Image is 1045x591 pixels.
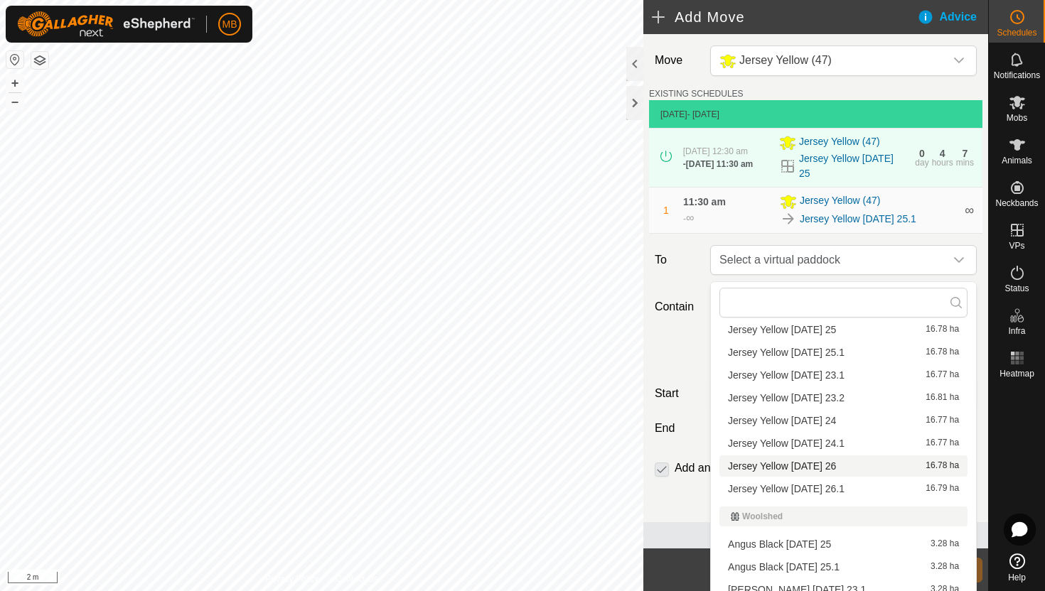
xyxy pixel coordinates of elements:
[683,210,694,227] div: -
[800,193,881,210] span: Jersey Yellow (47)
[728,562,840,572] span: Angus Black [DATE] 25.1
[1004,284,1029,293] span: Status
[649,245,704,275] label: To
[994,71,1040,80] span: Notifications
[926,438,959,448] span: 16.77 ha
[649,420,704,437] label: End
[739,54,832,66] span: Jersey Yellow (47)
[683,146,748,156] span: [DATE] 12:30 am
[6,75,23,92] button: +
[675,462,822,474] label: Add another scheduled move
[719,556,968,578] li: Angus Black Monday 25.1
[1008,327,1025,335] span: Infra
[926,347,959,357] span: 16.78 ha
[1000,369,1034,378] span: Heatmap
[649,87,744,100] label: EXISTING SCHEDULES
[728,416,836,425] span: Jersey Yellow [DATE] 24
[932,158,953,167] div: hours
[728,370,845,380] span: Jersey Yellow [DATE] 23.1
[1007,114,1027,122] span: Mobs
[728,539,831,549] span: Angus Black [DATE] 25
[995,199,1038,207] span: Neckbands
[728,325,836,335] span: Jersey Yellow [DATE] 25
[719,364,968,386] li: Jersey Yellow Saturday 23.1
[1009,242,1024,250] span: VPs
[31,52,48,69] button: Map Layers
[931,539,959,549] span: 3.28 ha
[719,342,968,363] li: Jersey Yellow Monday 25.1
[799,151,906,181] a: Jersey Yellow [DATE] 25
[683,158,753,170] div: -
[719,478,968,499] li: Jersey Yellow Tuesday 26.1
[719,533,968,555] li: Angus Black Monday 25
[265,573,318,585] a: Privacy Policy
[683,196,726,207] span: 11:30 am
[728,484,845,494] span: Jersey Yellow [DATE] 26.1
[663,205,669,216] span: 1
[940,148,945,158] div: 4
[800,212,916,227] a: Jersey Yellow [DATE] 25.1
[6,51,23,68] button: Reset Map
[945,46,973,75] div: dropdown trigger
[1002,156,1032,165] span: Animals
[945,246,973,274] div: dropdown trigger
[1008,573,1026,582] span: Help
[997,28,1036,37] span: Schedules
[649,385,704,402] label: Start
[926,484,959,494] span: 16.79 ha
[719,455,968,477] li: Jersey Yellow Tuesday 26
[719,410,968,431] li: Jersey Yellow Sunday 24
[660,109,687,119] span: [DATE]
[17,11,195,37] img: Gallagher Logo
[989,548,1045,587] a: Help
[915,158,928,167] div: day
[780,210,797,227] img: To
[728,393,845,403] span: Jersey Yellow [DATE] 23.2
[799,134,880,151] span: Jersey Yellow (47)
[931,562,959,572] span: 3.28 ha
[686,159,753,169] span: [DATE] 11:30 am
[223,17,237,32] span: MB
[919,148,925,158] div: 0
[926,416,959,425] span: 16.77 ha
[652,9,917,26] h2: Add Move
[719,319,968,340] li: Jersey Yellow Monday 25
[728,347,845,357] span: Jersey Yellow [DATE] 25.1
[728,438,845,448] span: Jersey Yellow [DATE] 24.1
[926,461,959,471] span: 16.78 ha
[926,370,959,380] span: 16.77 ha
[719,387,968,408] li: Jersey Yellow Saturday 23.2
[649,45,704,76] label: Move
[728,461,836,471] span: Jersey Yellow [DATE] 26
[956,158,974,167] div: mins
[686,212,694,224] span: ∞
[926,393,959,403] span: 16.81 ha
[719,433,968,454] li: Jersey Yellow Sunday 24.1
[731,512,956,521] div: Woolshed
[965,203,974,217] span: ∞
[962,148,968,158] div: 7
[917,9,988,26] div: Advice
[687,109,719,119] span: - [DATE]
[649,298,704,315] label: Contain
[6,93,23,110] button: –
[926,325,959,335] span: 16.78 ha
[714,46,945,75] span: Jersey Yellow
[336,573,377,585] a: Contact Us
[714,246,945,274] span: Select a virtual paddock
